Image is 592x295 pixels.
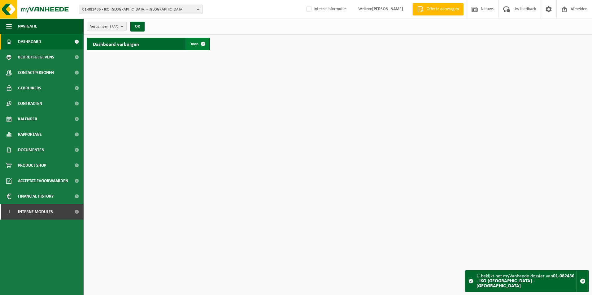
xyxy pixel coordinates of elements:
[18,127,42,142] span: Rapportage
[185,38,209,50] a: Toon
[425,6,460,12] span: Offerte aanvragen
[18,49,54,65] span: Bedrijfsgegevens
[477,271,577,292] div: U bekijkt het myVanheede dossier van
[110,24,118,28] count: (7/7)
[18,142,44,158] span: Documenten
[305,5,346,14] label: Interne informatie
[18,111,37,127] span: Kalender
[18,65,54,80] span: Contactpersonen
[412,3,464,15] a: Offerte aanvragen
[477,274,574,289] strong: 01-082436 - IKO [GEOGRAPHIC_DATA] - [GEOGRAPHIC_DATA]
[18,204,53,220] span: Interne modules
[130,22,145,32] button: OK
[82,5,194,14] span: 01-082436 - IKO [GEOGRAPHIC_DATA] - [GEOGRAPHIC_DATA]
[90,22,118,31] span: Vestigingen
[18,80,41,96] span: Gebruikers
[87,22,127,31] button: Vestigingen(7/7)
[190,42,198,46] span: Toon
[18,96,42,111] span: Contracten
[18,19,37,34] span: Navigatie
[372,7,403,11] strong: [PERSON_NAME]
[18,173,68,189] span: Acceptatievoorwaarden
[79,5,203,14] button: 01-082436 - IKO [GEOGRAPHIC_DATA] - [GEOGRAPHIC_DATA]
[18,189,54,204] span: Financial History
[87,38,145,50] h2: Dashboard verborgen
[6,204,12,220] span: I
[18,34,41,49] span: Dashboard
[18,158,46,173] span: Product Shop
